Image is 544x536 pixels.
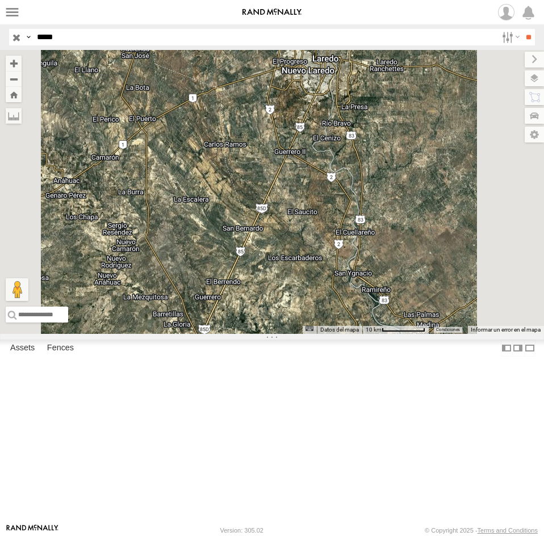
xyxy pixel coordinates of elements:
a: Terms and Conditions [478,527,538,534]
label: Dock Summary Table to the Right [512,340,524,356]
button: Combinaciones de teclas [306,326,313,331]
label: Map Settings [525,127,544,143]
a: Condiciones [436,328,460,332]
button: Zoom in [6,56,22,71]
a: Informar un error en el mapa [471,326,541,333]
label: Search Filter Options [497,29,522,45]
img: rand-logo.svg [242,9,302,16]
div: © Copyright 2025 - [425,527,538,534]
button: Datos del mapa [320,326,359,334]
button: Arrastra el hombrecito naranja al mapa para abrir Street View [6,278,28,301]
label: Fences [41,340,79,356]
button: Escala del mapa: 10 km por 73 píxeles [362,326,429,334]
label: Assets [5,340,40,356]
label: Hide Summary Table [524,340,535,356]
span: 10 km [366,326,382,333]
label: Dock Summary Table to the Left [501,340,512,356]
label: Measure [6,108,22,124]
a: Visit our Website [6,525,58,536]
label: Search Query [24,29,33,45]
button: Zoom out [6,71,22,87]
button: Zoom Home [6,87,22,102]
div: Version: 305.02 [220,527,263,534]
